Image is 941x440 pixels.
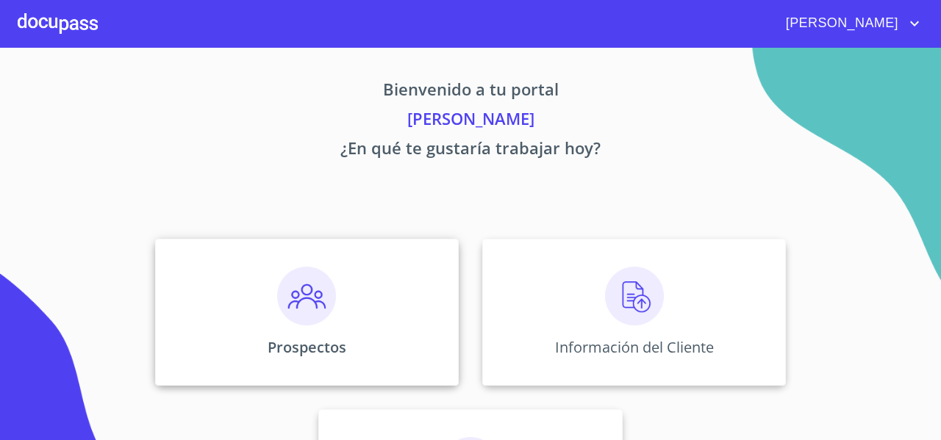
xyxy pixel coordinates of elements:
p: Prospectos [268,337,346,357]
p: [PERSON_NAME] [18,107,923,136]
p: Bienvenido a tu portal [18,77,923,107]
button: account of current user [775,12,923,35]
p: ¿En qué te gustaría trabajar hoy? [18,136,923,165]
p: Información del Cliente [555,337,714,357]
img: prospectos.png [277,267,336,325]
span: [PERSON_NAME] [775,12,906,35]
img: carga.png [605,267,664,325]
